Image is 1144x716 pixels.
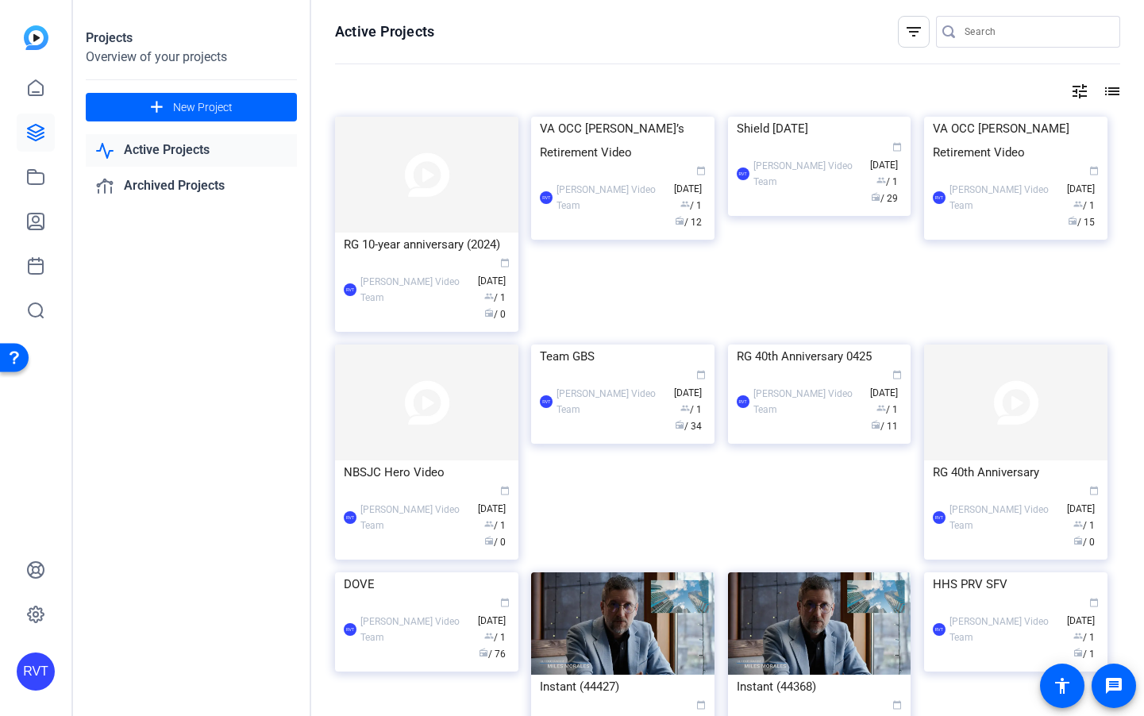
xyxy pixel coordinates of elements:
span: / 0 [484,309,506,320]
span: / 29 [871,193,898,204]
div: RVT [933,191,946,204]
span: / 1 [484,520,506,531]
div: RVT [344,623,356,636]
span: [DATE] [1067,487,1099,514]
button: New Project [86,93,297,121]
span: radio [484,308,494,318]
div: [PERSON_NAME] Video Team [557,386,666,418]
span: / 1 [876,176,898,187]
div: VA OCC [PERSON_NAME] Retirement Video [933,117,1099,164]
span: / 1 [1073,649,1095,660]
span: calendar_today [892,142,902,152]
div: RVT [737,395,749,408]
input: Search [965,22,1107,41]
div: RVT [540,395,553,408]
div: RVT [17,652,55,691]
span: group [876,175,886,185]
span: calendar_today [500,486,510,495]
div: [PERSON_NAME] Video Team [360,614,470,645]
span: radio [871,192,880,202]
span: / 1 [1073,632,1095,643]
h1: Active Projects [335,22,434,41]
div: RVT [737,167,749,180]
span: radio [1073,648,1083,657]
div: HHS PRV SFV [933,572,1099,596]
span: / 15 [1068,217,1095,228]
div: [PERSON_NAME] Video Team [753,386,863,418]
div: RVT [933,511,946,524]
div: Team GBS [540,345,706,368]
div: RVT [540,191,553,204]
div: RVT [344,511,356,524]
div: RG 10-year anniversary (2024) [344,233,510,256]
span: radio [479,648,488,657]
div: NBSJC Hero Video [344,460,510,484]
span: radio [675,420,684,429]
span: / 1 [1073,200,1095,211]
img: blue-gradient.svg [24,25,48,50]
span: calendar_today [696,166,706,175]
span: radio [484,536,494,545]
span: New Project [173,99,233,116]
span: group [1073,519,1083,529]
span: / 11 [871,421,898,432]
a: Archived Projects [86,170,297,202]
span: calendar_today [892,370,902,379]
span: / 76 [479,649,506,660]
span: group [484,519,494,529]
span: / 1 [484,292,506,303]
span: / 1 [1073,520,1095,531]
span: / 1 [680,200,702,211]
div: Instant (44427) [540,675,706,699]
div: [PERSON_NAME] Video Team [949,502,1059,533]
div: Instant (44368) [737,675,903,699]
span: / 1 [484,632,506,643]
span: / 0 [484,537,506,548]
div: [PERSON_NAME] Video Team [949,614,1059,645]
div: RVT [344,283,356,296]
span: group [680,199,690,209]
span: group [1073,631,1083,641]
span: radio [675,216,684,225]
span: [DATE] [478,487,510,514]
span: / 12 [675,217,702,228]
div: Overview of your projects [86,48,297,67]
mat-icon: filter_list [904,22,923,41]
span: radio [1068,216,1077,225]
a: Active Projects [86,134,297,167]
mat-icon: message [1104,676,1123,695]
span: group [680,403,690,413]
span: group [876,403,886,413]
span: calendar_today [696,700,706,710]
span: / 0 [1073,537,1095,548]
span: calendar_today [696,370,706,379]
div: [PERSON_NAME] Video Team [949,182,1059,214]
span: group [484,631,494,641]
span: calendar_today [1089,598,1099,607]
mat-icon: list [1101,82,1120,101]
span: / 34 [675,421,702,432]
mat-icon: accessibility [1053,676,1072,695]
div: [PERSON_NAME] Video Team [360,274,470,306]
span: group [1073,199,1083,209]
span: / 1 [680,404,702,415]
div: [PERSON_NAME] Video Team [557,182,666,214]
div: RG 40th Anniversary [933,460,1099,484]
span: calendar_today [500,258,510,268]
span: calendar_today [1089,166,1099,175]
div: Projects [86,29,297,48]
div: RG 40th Anniversary 0425 [737,345,903,368]
div: DOVE [344,572,510,596]
span: calendar_today [1089,486,1099,495]
span: calendar_today [892,700,902,710]
div: VA OCC [PERSON_NAME]’s Retirement Video [540,117,706,164]
span: group [484,291,494,301]
span: [DATE] [478,259,510,287]
span: radio [1073,536,1083,545]
div: [PERSON_NAME] Video Team [360,502,470,533]
span: radio [871,420,880,429]
div: [PERSON_NAME] Video Team [753,158,863,190]
mat-icon: add [147,98,167,117]
div: Shield [DATE] [737,117,903,141]
span: / 1 [876,404,898,415]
